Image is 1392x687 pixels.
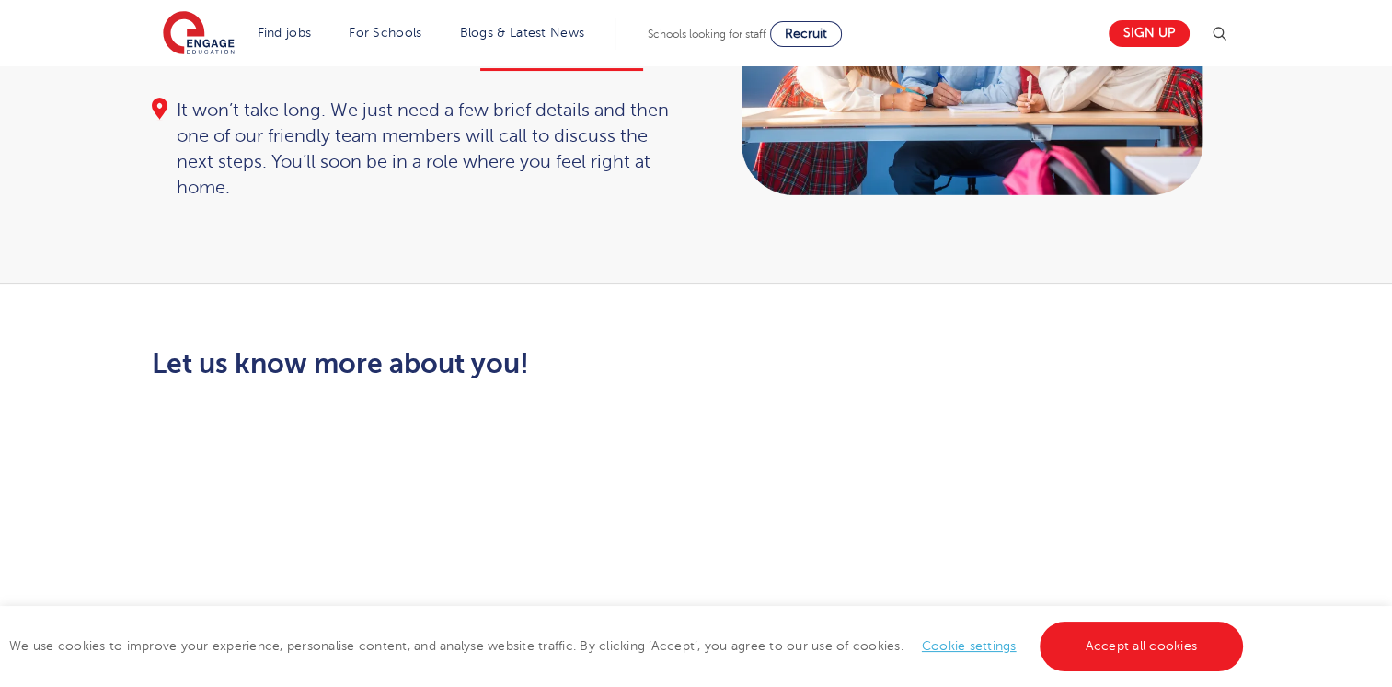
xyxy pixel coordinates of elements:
[163,11,235,57] img: Engage Education
[152,348,869,379] h2: Let us know more about you!
[648,28,766,41] span: Schools looking for staff
[9,639,1248,653] span: We use cookies to improve your experience, personalise content, and analyse website traffic. By c...
[460,26,585,40] a: Blogs & Latest News
[770,21,842,47] a: Recruit
[1109,20,1190,47] a: Sign up
[922,639,1017,653] a: Cookie settings
[258,26,312,40] a: Find jobs
[1040,622,1244,671] a: Accept all cookies
[349,26,421,40] a: For Schools
[152,98,678,201] div: It won’t take long. We just need a few brief details and then one of our friendly team members wi...
[785,27,827,41] span: Recruit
